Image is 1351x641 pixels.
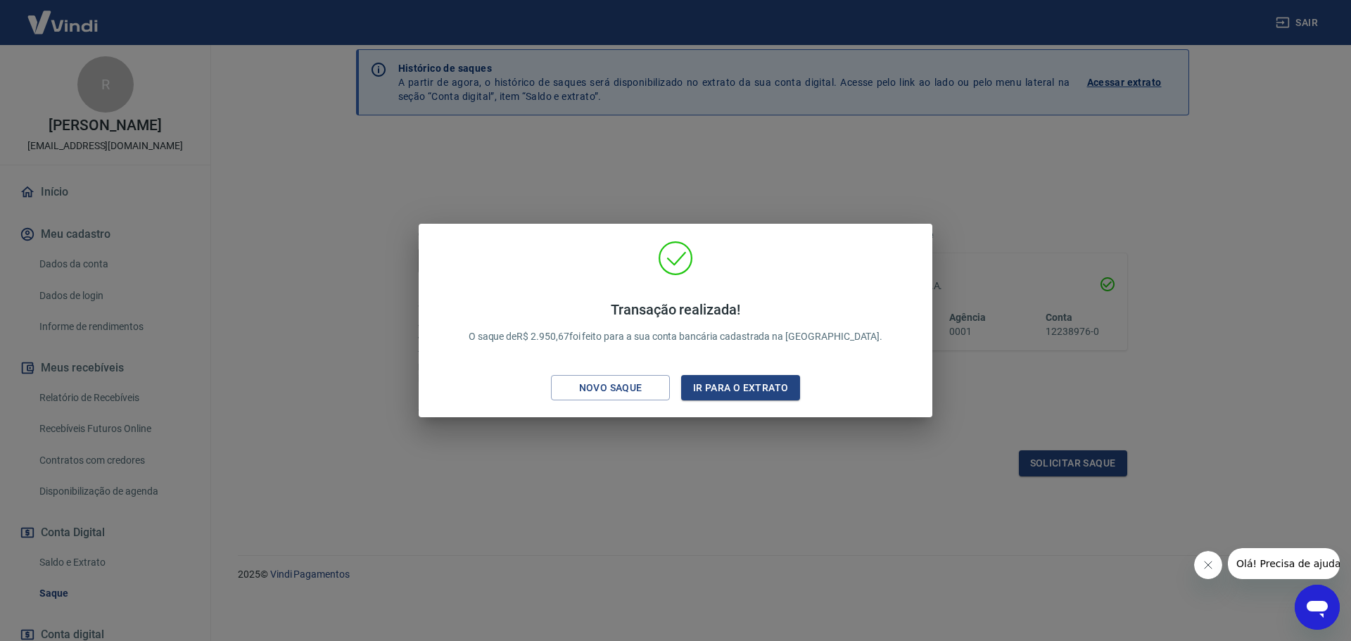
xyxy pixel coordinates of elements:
[1295,585,1340,630] iframe: Botão para abrir a janela de mensagens
[551,375,670,401] button: Novo saque
[1194,551,1222,579] iframe: Fechar mensagem
[8,10,118,21] span: Olá! Precisa de ajuda?
[562,379,659,397] div: Novo saque
[469,301,883,344] p: O saque de R$ 2.950,67 foi feito para a sua conta bancária cadastrada na [GEOGRAPHIC_DATA].
[681,375,800,401] button: Ir para o extrato
[1228,548,1340,579] iframe: Mensagem da empresa
[469,301,883,318] h4: Transação realizada!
